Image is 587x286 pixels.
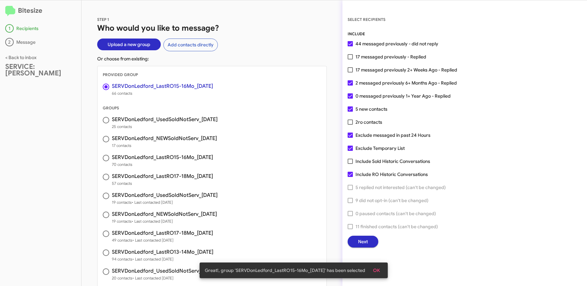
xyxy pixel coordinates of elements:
[163,39,218,51] button: Add contacts directly
[112,117,218,122] h3: SERVDonLedford_UsedSoldNotServ_[DATE]
[112,256,213,262] span: 94 contacts
[112,161,213,168] span: 70 contacts
[112,142,217,149] span: 17 contacts
[108,39,150,50] span: Upload a new group
[112,237,213,244] span: 49 contacts
[355,144,405,152] span: Exclude Temporary List
[112,268,218,274] h3: SERVDonLedford_UsedSoldNotServ_[DATE]
[112,90,213,97] span: 66 contacts
[5,38,76,46] div: Message
[112,199,218,206] span: 19 contacts
[355,40,438,48] span: 44 messaged previously - did not reply
[132,238,173,243] span: • Last contacted [DATE]
[132,219,173,224] span: • Last contacted [DATE]
[355,210,436,217] span: 0 paused contacts (can't be changed)
[355,131,430,139] span: Exclude messaged in past 24 Hours
[348,17,385,22] span: SELECT RECIPIENTS
[5,6,76,16] h2: Bitesize
[5,55,37,60] a: < Back to inbox
[5,24,76,33] div: Recipients
[132,276,173,280] span: • Last contacted [DATE]
[112,218,217,225] span: 19 contacts
[355,118,382,126] span: 2
[355,183,446,191] span: 5 replied not interested (can't be changed)
[355,66,457,74] span: 17 messaged previously 2+ Weeks Ago - Replied
[97,23,327,33] h1: Who would you like to message?
[112,155,213,160] h3: SERVDonLedford_LastRO15-16Mo_[DATE]
[368,264,385,276] button: OK
[355,157,430,165] span: Include Sold Historic Conversations
[5,63,76,76] div: SERVICE: [PERSON_NAME]
[355,105,387,113] span: 5 new contacts
[348,236,378,247] button: Next
[358,236,368,247] span: Next
[5,38,14,46] div: 2
[98,71,326,78] div: PROVIDED GROUP
[355,79,457,87] span: 2 messaged previously 6+ Months Ago - Replied
[132,200,173,205] span: • Last contacted [DATE]
[98,105,326,111] div: GROUPS
[112,193,218,198] h3: SERVDonLedford_UsedSoldNotServ_[DATE]
[97,56,327,62] p: Or choose from existing:
[112,212,217,217] h3: SERVDonLedford_NEWSoldNotServ_[DATE]
[112,84,213,89] h3: SERVDonLedford_LastRO15-16Mo_[DATE]
[112,249,213,255] h3: SERVDonLedford_LastRO13-14Mo_[DATE]
[112,123,218,130] span: 25 contacts
[348,31,582,37] div: INCLUDE
[358,119,382,125] span: ro contacts
[355,223,438,230] span: 11 finished contacts (can't be changed)
[355,170,428,178] span: Include RO Historic Conversations
[97,39,161,50] button: Upload a new group
[373,264,380,276] span: OK
[112,275,218,281] span: 20 contacts
[112,230,213,236] h3: SERVDonLedford_LastRO17-18Mo_[DATE]
[97,17,109,22] span: STEP 1
[355,53,426,61] span: 17 messaged previously - Replied
[355,92,451,100] span: 0 messaged previously 1+ Year Ago - Replied
[205,267,365,274] span: Great!, group 'SERVDonLedford_LastRO15-16Mo_[DATE]' has been selected
[132,257,173,262] span: • Last contacted [DATE]
[112,136,217,141] h3: SERVDonLedford_NEWSoldNotServ_[DATE]
[112,180,213,187] span: 57 contacts
[5,6,15,16] img: logo-minimal.svg
[5,24,14,33] div: 1
[355,197,429,204] span: 9 did not opt-in (can't be changed)
[112,174,213,179] h3: SERVDonLedford_LastRO17-18Mo_[DATE]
